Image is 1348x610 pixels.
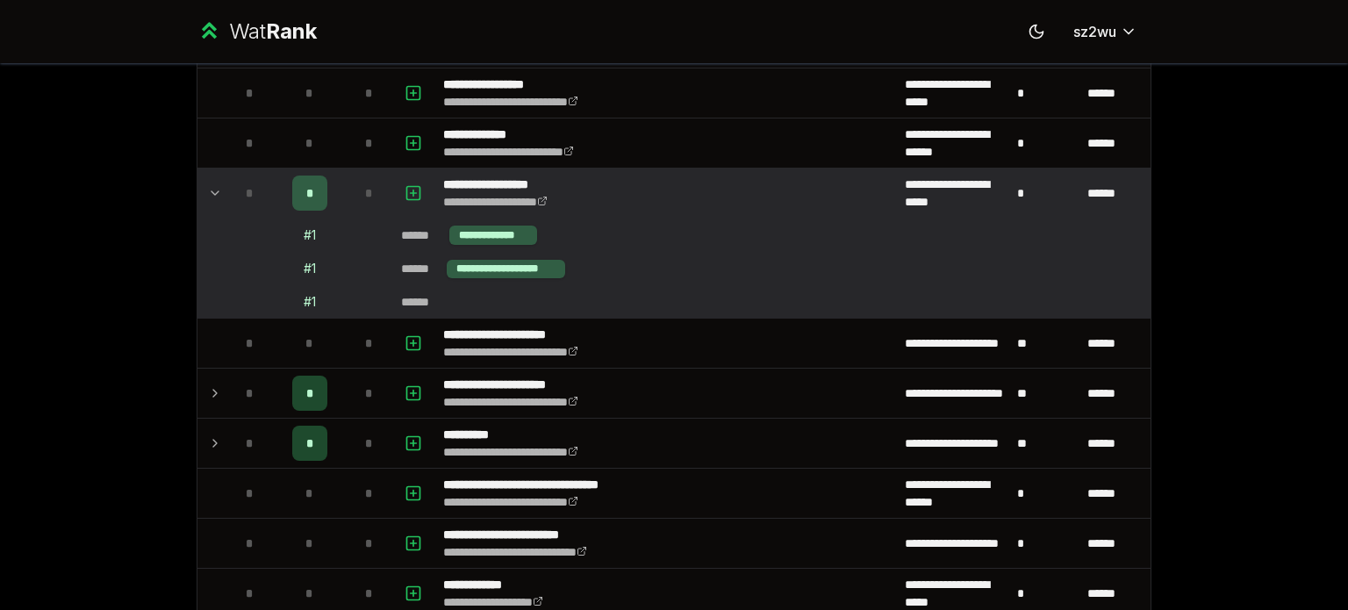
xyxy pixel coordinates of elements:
div: Wat [229,18,317,46]
span: sz2wu [1073,21,1116,42]
button: sz2wu [1059,16,1151,47]
a: WatRank [197,18,317,46]
div: # 1 [304,226,316,244]
div: # 1 [304,293,316,311]
span: Rank [266,18,317,44]
div: # 1 [304,260,316,277]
